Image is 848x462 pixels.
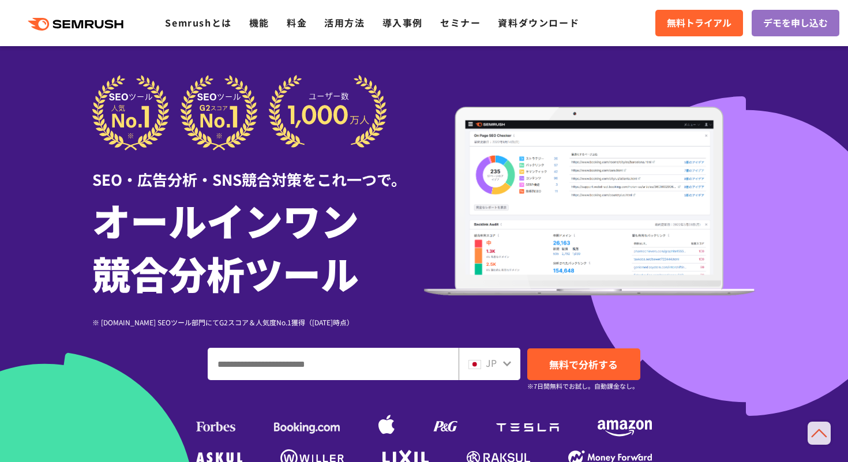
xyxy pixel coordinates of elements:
[527,381,639,392] small: ※7日間無料でお試し。自動課金なし。
[752,10,839,36] a: デモを申し込む
[440,16,481,29] a: セミナー
[667,16,731,31] span: 無料トライアル
[249,16,269,29] a: 機能
[486,356,497,370] span: JP
[208,348,458,380] input: ドメイン、キーワードまたはURLを入力してください
[655,10,743,36] a: 無料トライアル
[549,357,618,371] span: 無料で分析する
[287,16,307,29] a: 料金
[92,151,424,190] div: SEO・広告分析・SNS競合対策をこれ一つで。
[763,16,828,31] span: デモを申し込む
[527,348,640,380] a: 無料で分析する
[92,317,424,328] div: ※ [DOMAIN_NAME] SEOツール部門にてG2スコア＆人気度No.1獲得（[DATE]時点）
[382,16,423,29] a: 導入事例
[324,16,365,29] a: 活用方法
[92,193,424,299] h1: オールインワン 競合分析ツール
[498,16,579,29] a: 資料ダウンロード
[165,16,231,29] a: Semrushとは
